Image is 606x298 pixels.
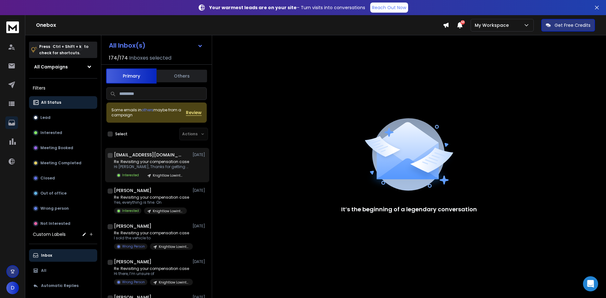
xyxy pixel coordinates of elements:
[29,111,97,124] button: Lead
[114,236,190,241] p: I sold the vehicle to
[193,152,207,157] p: [DATE]
[114,200,189,205] p: Yes, everything is fine. On
[40,145,73,150] p: Meeting Booked
[114,195,189,200] p: Re: Revisiting your compensation case
[36,21,443,29] h1: Onebox
[6,282,19,294] button: D
[29,61,97,73] button: All Campaigns
[153,209,183,213] p: Knightlaw Lowintent leads
[29,126,97,139] button: Interested
[475,22,511,28] p: My Workspace
[193,224,207,229] p: [DATE]
[114,187,151,194] h1: [PERSON_NAME]
[115,131,128,137] label: Select
[141,107,153,113] span: others
[40,191,67,196] p: Out of office
[555,22,591,28] p: Get Free Credits
[209,4,365,11] p: – Turn visits into conversations
[109,42,146,49] h1: All Inbox(s)
[40,130,62,135] p: Interested
[114,159,190,164] p: Re: Revisiting your compensation case
[159,244,189,249] p: Knightlaw Lowintent leads
[122,208,139,213] p: Interested
[209,4,297,11] strong: Your warmest leads are on your site
[40,206,69,211] p: Wrong person
[122,244,145,249] p: Wrong Person
[41,100,61,105] p: All Status
[29,264,97,277] button: All
[39,44,88,56] p: Press to check for shortcuts.
[122,280,145,284] p: Wrong Person
[29,96,97,109] button: All Status
[29,217,97,230] button: Not Interested
[29,172,97,184] button: Closed
[29,84,97,92] h3: Filters
[41,253,52,258] p: Inbox
[40,176,55,181] p: Closed
[109,54,128,62] span: 174 / 174
[541,19,595,32] button: Get Free Credits
[29,157,97,169] button: Meeting Completed
[114,152,183,158] h1: [EMAIL_ADDRESS][DOMAIN_NAME]
[370,3,408,13] a: Reach Out Now
[29,279,97,292] button: Automatic Replies
[52,43,82,50] span: Ctrl + Shift + k
[41,283,79,288] p: Automatic Replies
[29,202,97,215] button: Wrong person
[111,108,186,118] div: Some emails in maybe from a campaign
[114,223,151,229] h1: [PERSON_NAME]
[114,231,190,236] p: Re: Revisiting your compensation case
[29,142,97,154] button: Meeting Booked
[341,205,477,214] p: It’s the beginning of a legendary conversation
[40,161,81,166] p: Meeting Completed
[104,39,208,52] button: All Inbox(s)
[583,276,598,291] div: Open Intercom Messenger
[114,164,190,169] p: Hi [PERSON_NAME], Thanks for getting back
[186,109,202,116] button: Review
[106,68,157,84] button: Primary
[41,268,46,273] p: All
[29,249,97,262] button: Inbox
[193,188,207,193] p: [DATE]
[40,221,70,226] p: Not Interested
[29,187,97,200] button: Out of office
[122,173,139,178] p: Interested
[460,20,465,25] span: 50
[193,259,207,264] p: [DATE]
[153,173,183,178] p: Knightlaw Lowintent leads
[114,271,190,276] p: Hi there, I’m unsure of
[372,4,406,11] p: Reach Out Now
[33,231,66,237] h3: Custom Labels
[34,64,68,70] h1: All Campaigns
[159,280,189,285] p: Knightlaw Lowintent leads
[157,69,207,83] button: Others
[114,259,151,265] h1: [PERSON_NAME]
[6,21,19,33] img: logo
[114,266,190,271] p: Re: Revisiting your compensation case
[129,54,171,62] h3: Inboxes selected
[40,115,50,120] p: Lead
